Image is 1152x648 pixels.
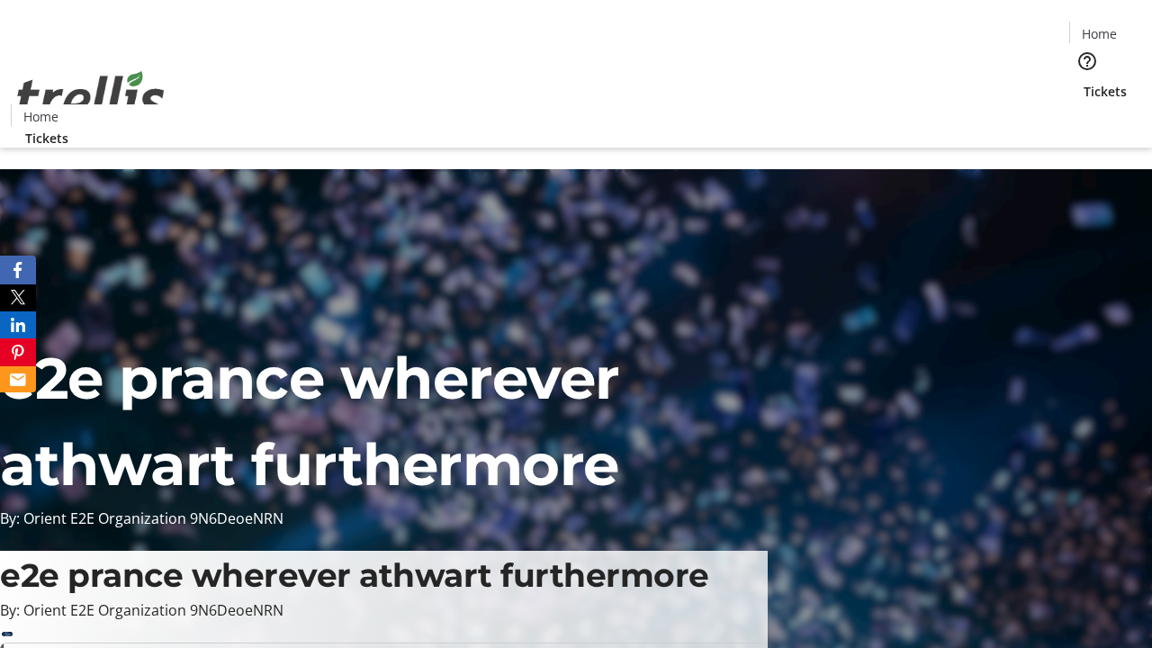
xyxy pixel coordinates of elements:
[1069,101,1105,137] button: Cart
[1082,24,1117,43] span: Home
[11,51,171,141] img: Orient E2E Organization 9N6DeoeNRN's Logo
[1069,43,1105,79] button: Help
[1069,82,1141,101] a: Tickets
[1084,82,1127,101] span: Tickets
[11,129,83,148] a: Tickets
[25,129,68,148] span: Tickets
[1070,24,1128,43] a: Home
[12,107,69,126] a: Home
[23,107,58,126] span: Home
